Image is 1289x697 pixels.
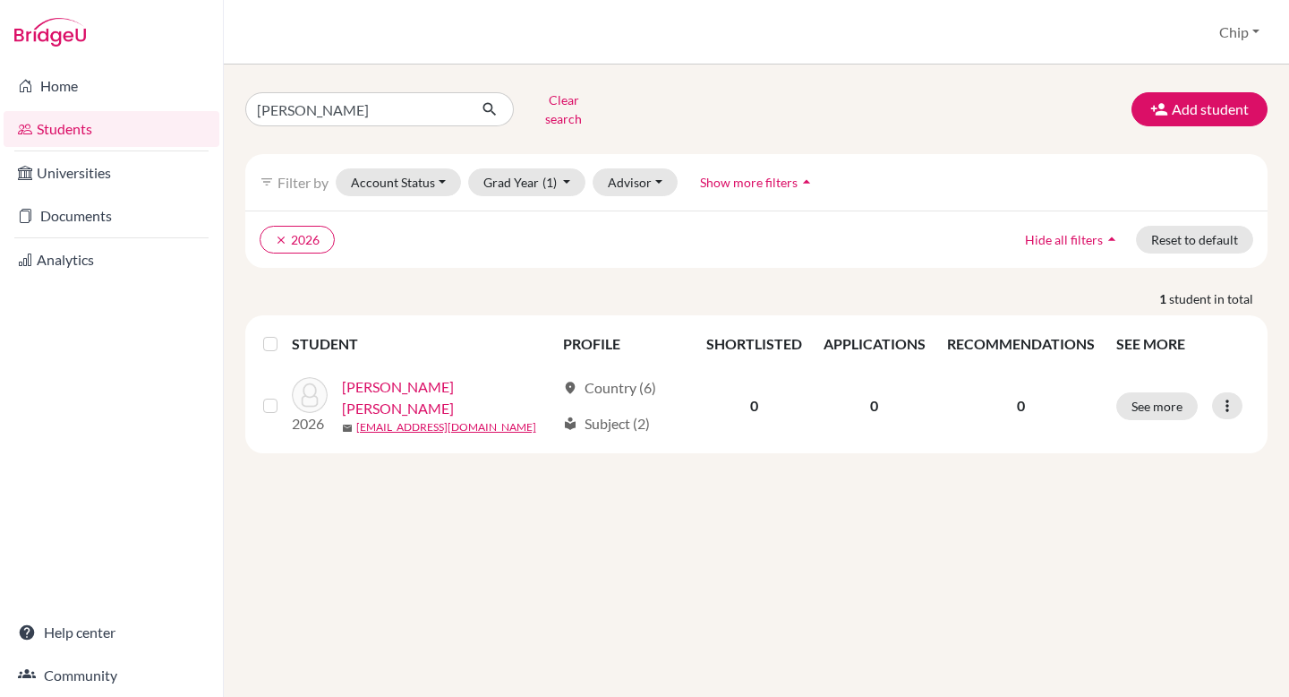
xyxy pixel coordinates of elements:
[1136,226,1253,254] button: Reset to default
[342,376,555,419] a: [PERSON_NAME] [PERSON_NAME]
[1105,323,1260,366] th: SEE MORE
[260,175,274,189] i: filter_list
[563,413,650,435] div: Subject (2)
[292,413,328,435] p: 2026
[468,168,586,196] button: Grad Year(1)
[277,174,329,191] span: Filter by
[685,168,831,196] button: Show more filtersarrow_drop_up
[4,111,219,147] a: Students
[593,168,678,196] button: Advisor
[798,173,815,191] i: arrow_drop_up
[342,423,353,434] span: mail
[1025,232,1103,247] span: Hide all filters
[813,366,936,446] td: 0
[696,323,813,366] th: SHORTLISTED
[1211,15,1268,49] button: Chip
[563,417,577,431] span: local_library
[542,175,557,190] span: (1)
[813,323,936,366] th: APPLICATIONS
[696,366,813,446] td: 0
[1159,289,1169,308] strong: 1
[552,323,696,366] th: PROFILE
[275,234,287,246] i: clear
[336,168,461,196] button: Account Status
[356,419,536,435] a: [EMAIL_ADDRESS][DOMAIN_NAME]
[4,68,219,104] a: Home
[1169,289,1268,308] span: student in total
[14,18,86,47] img: Bridge-U
[947,395,1095,417] p: 0
[4,658,219,693] a: Community
[245,92,467,126] input: Find student by name...
[514,86,613,133] button: Clear search
[1131,92,1268,126] button: Add student
[4,155,219,191] a: Universities
[936,323,1105,366] th: RECOMMENDATIONS
[563,377,656,399] div: Country (6)
[1103,230,1121,248] i: arrow_drop_up
[563,381,577,395] span: location_on
[292,323,552,366] th: STUDENT
[292,377,328,413] img: Kyaw, James Kaung Khant
[4,242,219,278] a: Analytics
[1010,226,1136,254] button: Hide all filtersarrow_drop_up
[4,198,219,234] a: Documents
[260,226,335,254] button: clear2026
[700,175,798,190] span: Show more filters
[1116,392,1198,420] button: See more
[4,615,219,650] a: Help center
